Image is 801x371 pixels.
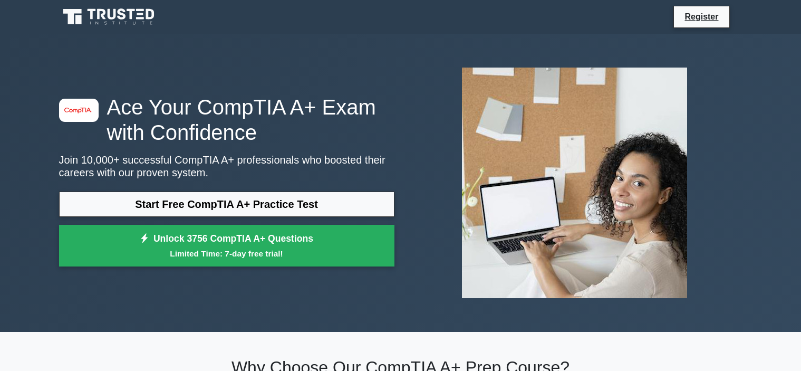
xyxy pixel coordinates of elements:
[72,248,381,260] small: Limited Time: 7-day free trial!
[59,225,394,267] a: Unlock 3756 CompTIA A+ QuestionsLimited Time: 7-day free trial!
[59,94,394,145] h1: Ace Your CompTIA A+ Exam with Confidence
[678,10,725,23] a: Register
[59,154,394,179] p: Join 10,000+ successful CompTIA A+ professionals who boosted their careers with our proven system.
[59,192,394,217] a: Start Free CompTIA A+ Practice Test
